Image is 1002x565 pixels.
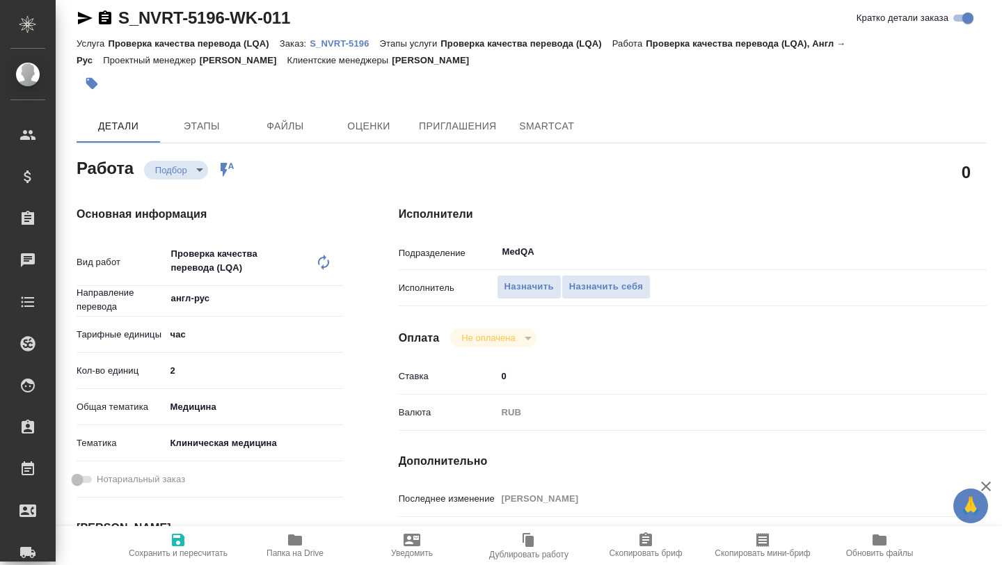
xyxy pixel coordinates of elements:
[200,55,287,65] p: [PERSON_NAME]
[85,118,152,135] span: Детали
[419,118,497,135] span: Приглашения
[962,160,971,184] h2: 0
[267,548,324,558] span: Папка на Drive
[77,38,108,49] p: Услуга
[497,275,562,299] button: Назначить
[440,38,612,49] p: Проверка качества перевода (LQA)
[166,360,343,381] input: ✎ Введи что-нибудь
[335,118,402,135] span: Оценки
[450,328,536,347] div: Подбор
[144,161,208,180] div: Подбор
[118,8,290,27] a: S_NVRT-5196-WK-011
[959,491,983,520] span: 🙏
[97,10,113,26] button: Скопировать ссылку
[930,250,933,253] button: Open
[77,520,343,536] h4: [PERSON_NAME]
[166,323,343,347] div: час
[353,526,470,565] button: Уведомить
[504,279,554,295] span: Назначить
[252,118,319,135] span: Файлы
[497,366,938,386] input: ✎ Введи что-нибудь
[399,246,497,260] p: Подразделение
[77,436,166,450] p: Тематика
[497,401,938,424] div: RUB
[587,526,704,565] button: Скопировать бриф
[103,55,199,65] p: Проектный менеджер
[392,55,479,65] p: [PERSON_NAME]
[97,472,185,486] span: Нотариальный заказ
[166,431,343,455] div: Клиническая медицина
[380,38,441,49] p: Этапы услуги
[857,11,948,25] span: Кратко детали заказа
[77,154,134,180] h2: Работа
[846,548,914,558] span: Обновить файлы
[280,38,310,49] p: Заказ:
[399,206,987,223] h4: Исполнители
[166,395,343,419] div: Медицина
[953,488,988,523] button: 🙏
[287,55,392,65] p: Клиентские менеджеры
[77,68,107,99] button: Добавить тэг
[391,548,433,558] span: Уведомить
[77,400,166,414] p: Общая тематика
[129,548,228,558] span: Сохранить и пересчитать
[168,118,235,135] span: Этапы
[470,526,587,565] button: Дублировать работу
[497,488,938,509] input: Пустое поле
[151,164,191,176] button: Подбор
[77,328,166,342] p: Тарифные единицы
[108,38,279,49] p: Проверка качества перевода (LQA)
[562,275,651,299] button: Назначить себя
[399,406,497,420] p: Валюта
[120,526,237,565] button: Сохранить и пересчитать
[399,369,497,383] p: Ставка
[612,38,646,49] p: Работа
[457,332,519,344] button: Не оплачена
[609,548,682,558] span: Скопировать бриф
[399,330,440,347] h4: Оплата
[399,453,987,470] h4: Дополнительно
[704,526,821,565] button: Скопировать мини-бриф
[77,206,343,223] h4: Основная информация
[77,255,166,269] p: Вид работ
[399,492,497,506] p: Последнее изменение
[399,281,497,295] p: Исполнитель
[489,550,568,559] span: Дублировать работу
[77,286,166,314] p: Направление перевода
[77,10,93,26] button: Скопировать ссылку для ЯМессенджера
[821,526,938,565] button: Обновить файлы
[514,118,580,135] span: SmartCat
[715,548,810,558] span: Скопировать мини-бриф
[569,279,643,295] span: Назначить себя
[310,37,379,49] a: S_NVRT-5196
[310,38,379,49] p: S_NVRT-5196
[237,526,353,565] button: Папка на Drive
[335,297,338,300] button: Open
[77,364,166,378] p: Кол-во единиц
